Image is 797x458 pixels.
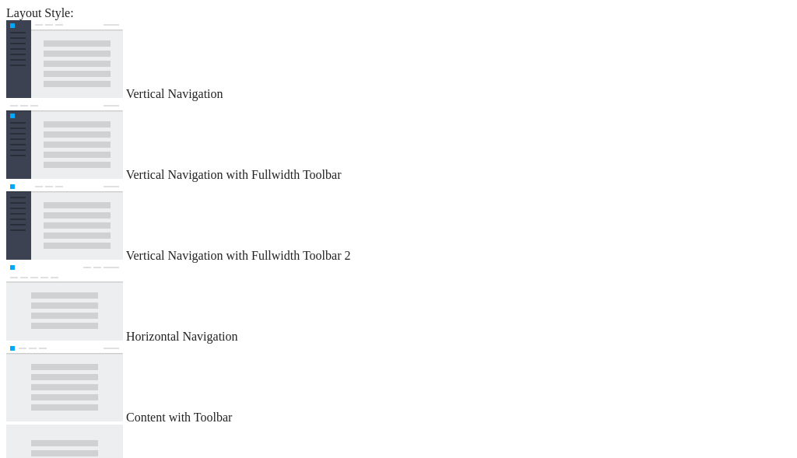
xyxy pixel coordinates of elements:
md-radio-button: Vertical Navigation with Fullwidth Toolbar 2 [6,182,791,263]
img: content-with-toolbar.jpg [6,344,123,421]
img: vertical-nav-with-full-toolbar.jpg [6,101,123,179]
img: vertical-nav.jpg [6,20,123,98]
span: Vertical Navigation with Fullwidth Toolbar 2 [126,249,351,262]
div: Layout Style: [6,6,791,20]
span: Horizontal Navigation [126,330,238,343]
md-radio-button: Content with Toolbar [6,344,791,425]
md-radio-button: Horizontal Navigation [6,263,791,344]
md-radio-button: Vertical Navigation [6,20,791,101]
span: Vertical Navigation [126,87,223,100]
img: vertical-nav-with-full-toolbar-2.jpg [6,182,123,260]
img: horizontal-nav.jpg [6,263,123,341]
md-radio-button: Vertical Navigation with Fullwidth Toolbar [6,101,791,182]
span: Content with Toolbar [126,411,232,424]
span: Vertical Navigation with Fullwidth Toolbar [126,168,342,181]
